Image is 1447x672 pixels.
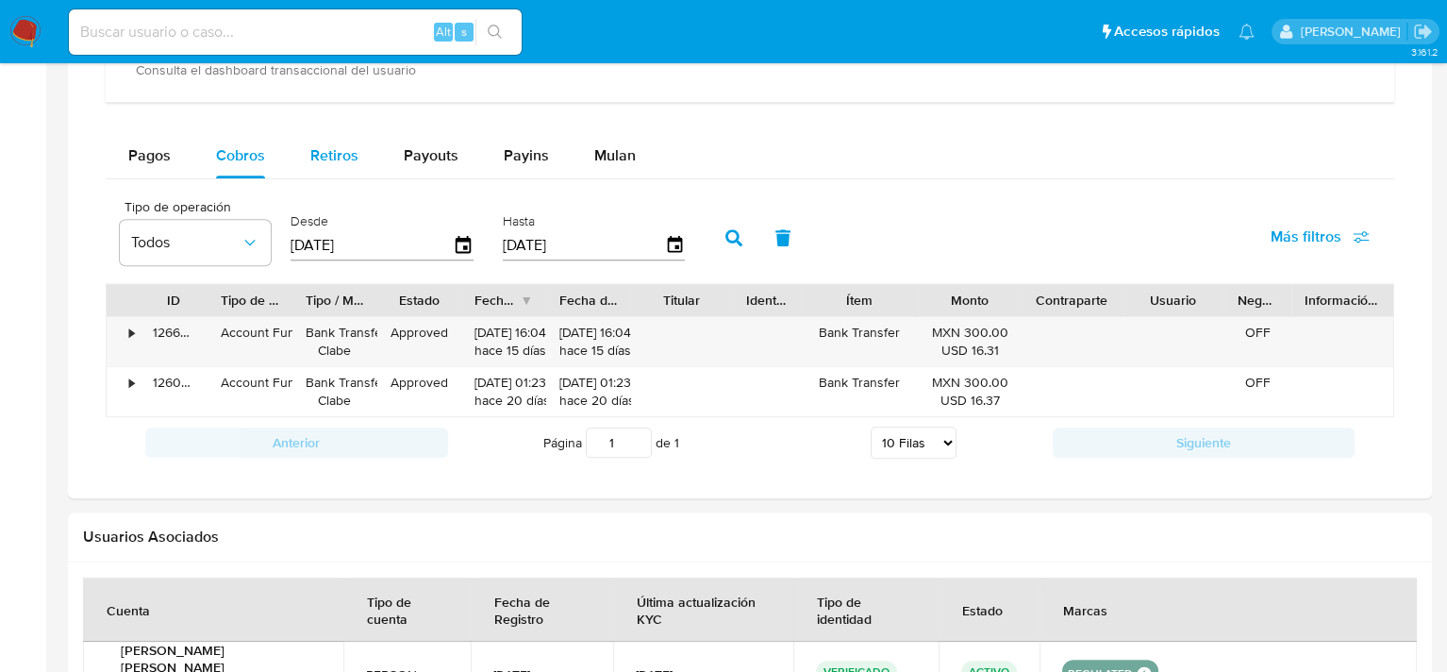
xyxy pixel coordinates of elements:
[475,19,514,45] button: search-icon
[83,528,1417,546] h2: Usuarios Asociados
[1413,22,1433,42] a: Salir
[69,20,522,44] input: Buscar usuario o caso...
[436,23,451,41] span: Alt
[1239,24,1255,40] a: Notificaciones
[1300,23,1406,41] p: diego.ortizcastro@mercadolibre.com.mx
[461,23,467,41] span: s
[1410,44,1438,59] span: 3.161.2
[1114,22,1220,42] span: Accesos rápidos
